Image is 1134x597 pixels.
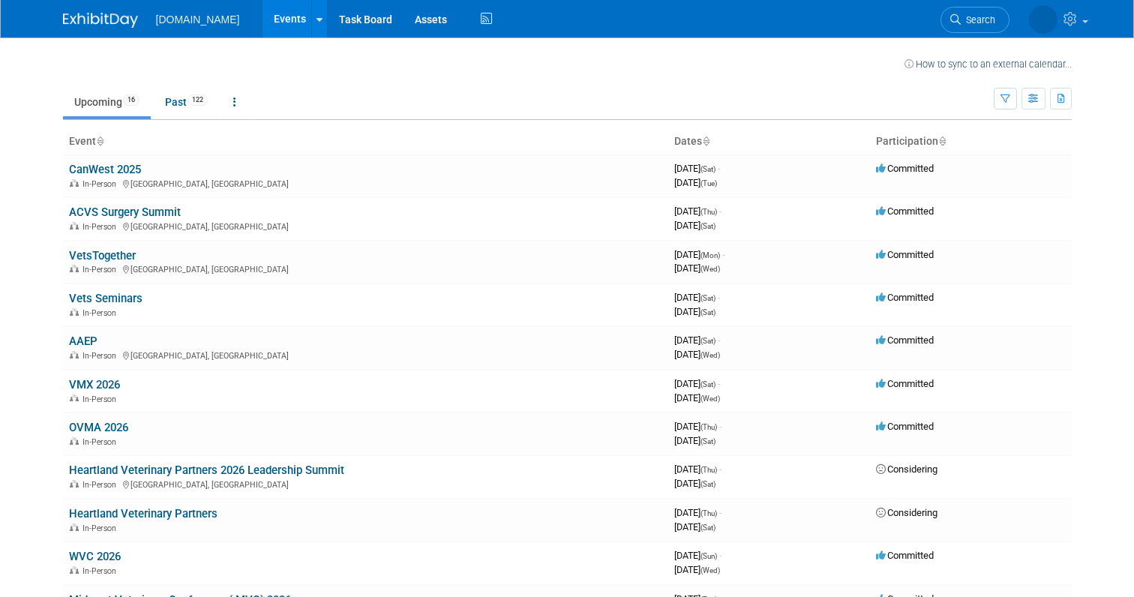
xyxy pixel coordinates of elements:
a: Sort by Start Date [702,135,709,147]
img: In-Person Event [70,566,79,574]
span: Committed [876,378,934,389]
span: In-Person [82,179,121,189]
span: Committed [876,292,934,303]
span: (Sat) [700,337,715,345]
img: ExhibitDay [63,13,138,28]
span: [DATE] [674,392,720,403]
a: CanWest 2025 [69,163,141,176]
span: (Sat) [700,523,715,532]
span: [DOMAIN_NAME] [156,13,240,25]
img: In-Person Event [70,265,79,272]
span: - [719,421,721,432]
img: Lucas Smith [1029,5,1057,34]
div: [GEOGRAPHIC_DATA], [GEOGRAPHIC_DATA] [69,349,662,361]
span: - [718,378,720,389]
span: (Wed) [700,265,720,273]
img: In-Person Event [70,394,79,402]
a: Upcoming16 [63,88,151,116]
img: In-Person Event [70,308,79,316]
span: [DATE] [674,262,720,274]
span: In-Person [82,222,121,232]
span: - [718,334,720,346]
span: [DATE] [674,292,720,303]
span: (Sat) [700,380,715,388]
a: Vets Seminars [69,292,142,305]
span: (Mon) [700,251,720,259]
span: (Thu) [700,423,717,431]
a: AAEP [69,334,97,348]
div: [GEOGRAPHIC_DATA], [GEOGRAPHIC_DATA] [69,177,662,189]
span: In-Person [82,523,121,533]
span: 122 [187,94,208,106]
span: In-Person [82,308,121,318]
span: (Thu) [700,466,717,474]
span: (Sat) [700,480,715,488]
a: How to sync to an external calendar... [904,58,1072,70]
span: (Sat) [700,294,715,302]
span: [DATE] [674,249,724,260]
span: [DATE] [674,378,720,389]
span: Considering [876,507,937,518]
span: [DATE] [674,421,721,432]
span: - [719,205,721,217]
a: VMX 2026 [69,378,120,391]
a: Sort by Event Name [96,135,103,147]
span: Committed [876,421,934,432]
span: (Sat) [700,308,715,316]
a: Heartland Veterinary Partners 2026 Leadership Summit [69,463,344,477]
div: [GEOGRAPHIC_DATA], [GEOGRAPHIC_DATA] [69,478,662,490]
span: - [719,550,721,561]
span: (Wed) [700,566,720,574]
span: In-Person [82,437,121,447]
span: In-Person [82,394,121,404]
span: Considering [876,463,937,475]
span: - [722,249,724,260]
span: [DATE] [674,478,715,489]
span: (Sun) [700,552,717,560]
span: - [719,507,721,518]
img: In-Person Event [70,437,79,445]
span: (Sat) [700,437,715,445]
a: ACVS Surgery Summit [69,205,181,219]
span: In-Person [82,480,121,490]
img: In-Person Event [70,480,79,487]
span: [DATE] [674,349,720,360]
span: [DATE] [674,205,721,217]
img: In-Person Event [70,351,79,358]
span: In-Person [82,566,121,576]
th: Event [63,129,668,154]
span: (Thu) [700,509,717,517]
span: (Sat) [700,222,715,230]
a: WVC 2026 [69,550,121,563]
img: In-Person Event [70,523,79,531]
span: Committed [876,249,934,260]
span: Search [961,14,995,25]
a: Heartland Veterinary Partners [69,507,217,520]
span: [DATE] [674,521,715,532]
img: In-Person Event [70,222,79,229]
span: (Sat) [700,165,715,173]
a: Sort by Participation Type [938,135,946,147]
span: 16 [123,94,139,106]
span: (Wed) [700,394,720,403]
th: Dates [668,129,870,154]
span: [DATE] [674,220,715,231]
span: - [719,463,721,475]
img: In-Person Event [70,179,79,187]
span: [DATE] [674,550,721,561]
span: (Thu) [700,208,717,216]
span: Committed [876,334,934,346]
div: [GEOGRAPHIC_DATA], [GEOGRAPHIC_DATA] [69,262,662,274]
span: Committed [876,163,934,174]
a: Past122 [154,88,219,116]
a: VetsTogether [69,249,136,262]
span: In-Person [82,265,121,274]
span: [DATE] [674,177,717,188]
span: [DATE] [674,507,721,518]
span: (Tue) [700,179,717,187]
div: [GEOGRAPHIC_DATA], [GEOGRAPHIC_DATA] [69,220,662,232]
span: - [718,292,720,303]
span: [DATE] [674,306,715,317]
span: Committed [876,550,934,561]
span: In-Person [82,351,121,361]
